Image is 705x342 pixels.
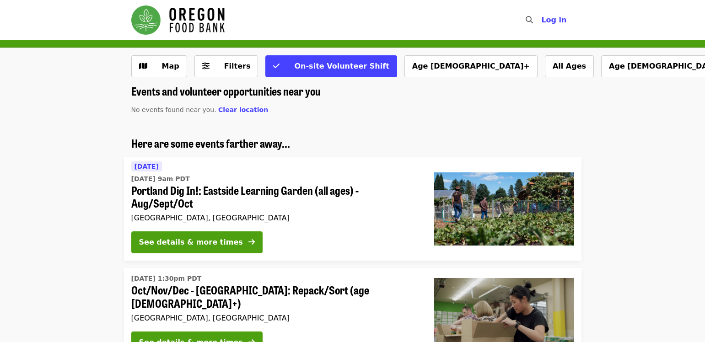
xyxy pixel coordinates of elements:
[265,55,397,77] button: On-site Volunteer Shift
[404,55,538,77] button: Age [DEMOGRAPHIC_DATA]+
[139,237,243,248] div: See details & more times
[131,214,420,222] div: [GEOGRAPHIC_DATA], [GEOGRAPHIC_DATA]
[538,9,546,31] input: Search
[131,174,190,184] time: [DATE] 9am PDT
[131,55,187,77] button: Show map view
[131,274,202,283] time: [DATE] 1:30pm PDT
[131,231,263,253] button: See details & more times
[434,172,574,246] img: Portland Dig In!: Eastside Learning Garden (all ages) - Aug/Sept/Oct organized by Oregon Food Bank
[545,55,594,77] button: All Ages
[131,314,420,322] div: [GEOGRAPHIC_DATA], [GEOGRAPHIC_DATA]
[131,5,225,35] img: Oregon Food Bank - Home
[541,16,566,24] span: Log in
[224,62,251,70] span: Filters
[162,62,179,70] span: Map
[131,83,321,99] span: Events and volunteer opportunities near you
[218,106,268,113] span: Clear location
[194,55,258,77] button: Filters (0 selected)
[218,105,268,115] button: Clear location
[124,157,581,261] a: See details for "Portland Dig In!: Eastside Learning Garden (all ages) - Aug/Sept/Oct"
[135,163,159,170] span: [DATE]
[248,238,255,246] i: arrow-right icon
[131,106,216,113] span: No events found near you.
[526,16,533,24] i: search icon
[534,11,574,29] button: Log in
[131,283,420,310] span: Oct/Nov/Dec - [GEOGRAPHIC_DATA]: Repack/Sort (age [DEMOGRAPHIC_DATA]+)
[139,62,147,70] i: map icon
[202,62,210,70] i: sliders-h icon
[273,62,280,70] i: check icon
[131,135,290,151] span: Here are some events farther away...
[294,62,389,70] span: On-site Volunteer Shift
[131,184,420,210] span: Portland Dig In!: Eastside Learning Garden (all ages) - Aug/Sept/Oct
